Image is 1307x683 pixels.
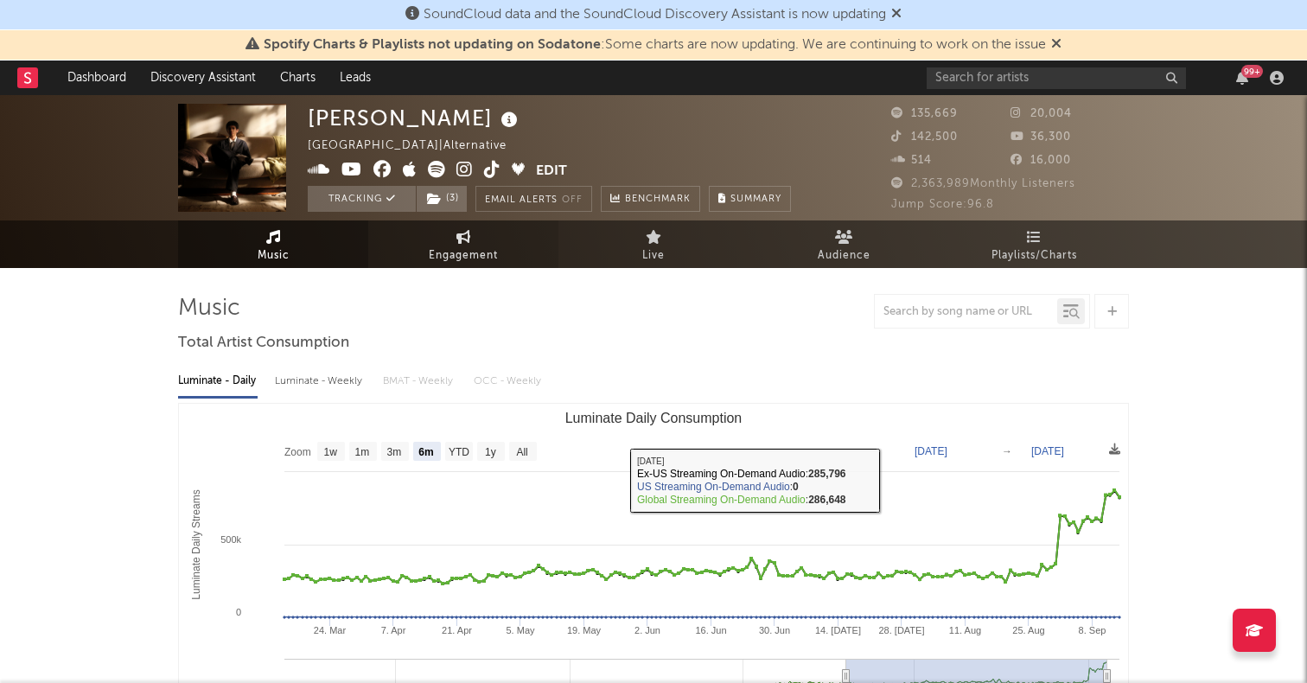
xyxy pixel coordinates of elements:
text: 500k [220,534,241,545]
text: All [516,446,527,458]
div: [PERSON_NAME] [308,104,522,132]
text: 3m [387,446,402,458]
text: 1m [355,446,370,458]
text: 21. Apr [442,625,472,635]
text: 0 [236,607,241,617]
a: Dashboard [55,61,138,95]
text: Luminate Daily Streams [190,489,202,599]
button: (3) [417,186,467,212]
input: Search by song name or URL [875,305,1057,319]
text: → [1002,445,1012,457]
span: 16,000 [1011,155,1071,166]
a: Playlists/Charts [939,220,1129,268]
text: 19. May [567,625,602,635]
a: Engagement [368,220,558,268]
text: 28. [DATE] [879,625,925,635]
text: 1y [485,446,496,458]
text: 25. Aug [1012,625,1044,635]
div: 99 + [1241,65,1263,78]
text: 8. Sep [1079,625,1106,635]
button: Email AlertsOff [475,186,592,212]
text: [DATE] [915,445,947,457]
text: YTD [449,446,469,458]
div: [GEOGRAPHIC_DATA] | Alternative [308,136,526,156]
a: Music [178,220,368,268]
text: 5. May [506,625,535,635]
input: Search for artists [927,67,1186,89]
text: 30. Jun [759,625,790,635]
text: 6m [418,446,433,458]
div: Luminate - Weekly [275,367,366,396]
text: 1w [324,446,338,458]
span: Total Artist Consumption [178,333,349,354]
text: 7. Apr [381,625,406,635]
span: Benchmark [625,189,691,210]
a: Live [558,220,749,268]
a: Charts [268,61,328,95]
text: Zoom [284,446,311,458]
span: 20,004 [1011,108,1072,119]
span: SoundCloud data and the SoundCloud Discovery Assistant is now updating [424,8,886,22]
span: Playlists/Charts [991,246,1077,266]
text: 11. Aug [949,625,981,635]
button: Summary [709,186,791,212]
span: : Some charts are now updating. We are continuing to work on the issue [264,38,1046,52]
span: 2,363,989 Monthly Listeners [891,178,1075,189]
a: Benchmark [601,186,700,212]
span: Engagement [429,246,498,266]
span: 135,669 [891,108,958,119]
span: Jump Score: 96.8 [891,199,994,210]
span: ( 3 ) [416,186,468,212]
button: Tracking [308,186,416,212]
span: 514 [891,155,932,166]
text: 2. Jun [634,625,660,635]
text: [DATE] [1031,445,1064,457]
em: Off [562,195,583,205]
span: Spotify Charts & Playlists not updating on Sodatone [264,38,601,52]
a: Leads [328,61,383,95]
span: Music [258,246,290,266]
span: 36,300 [1011,131,1071,143]
span: Dismiss [891,8,902,22]
a: Discovery Assistant [138,61,268,95]
div: Luminate - Daily [178,367,258,396]
span: Dismiss [1051,38,1062,52]
span: Summary [730,195,781,204]
a: Audience [749,220,939,268]
text: Luminate Daily Consumption [565,411,743,425]
text: 16. Jun [695,625,726,635]
text: 14. [DATE] [815,625,861,635]
span: Live [642,246,665,266]
button: 99+ [1236,71,1248,85]
text: 24. Mar [314,625,347,635]
span: Audience [818,246,870,266]
button: Edit [536,161,567,182]
span: 142,500 [891,131,958,143]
